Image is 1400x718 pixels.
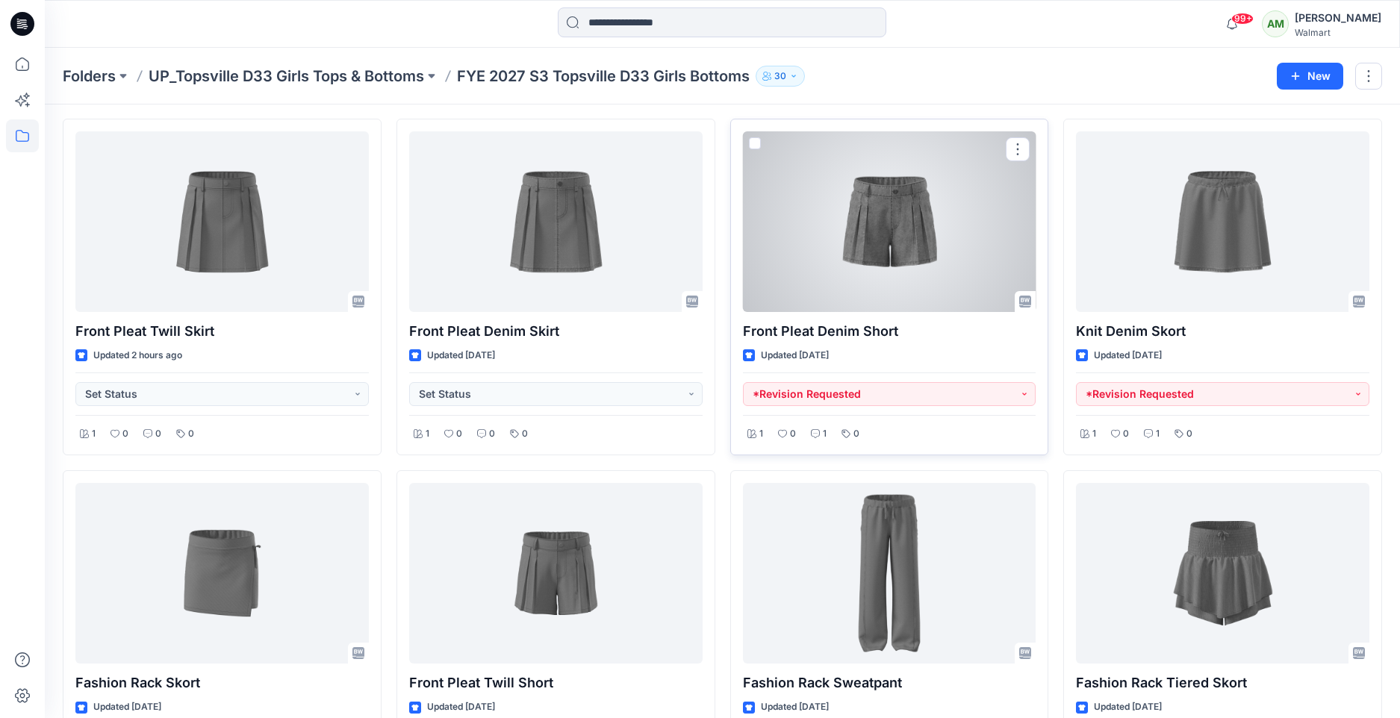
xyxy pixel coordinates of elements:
p: Knit Denim Skort [1076,321,1369,342]
a: Front Pleat Twill Short [409,483,703,664]
p: Updated 2 hours ago [93,348,182,363]
p: 1 [426,426,429,442]
p: 1 [823,426,827,442]
p: Front Pleat Denim Short [743,321,1036,342]
p: Fashion Rack Sweatpant [743,672,1036,693]
p: 0 [522,426,528,442]
a: Front Pleat Denim Skirt [409,131,703,312]
p: 30 [774,68,786,84]
p: 0 [155,426,161,442]
p: Fashion Rack Skort [75,672,369,693]
span: 99+ [1231,13,1254,25]
p: Updated [DATE] [93,699,161,715]
p: Front Pleat Twill Short [409,672,703,693]
p: Updated [DATE] [761,348,829,363]
a: Front Pleat Twill Skirt [75,131,369,312]
a: Fashion Rack Sweatpant [743,483,1036,664]
button: 30 [756,66,805,87]
a: Folders [63,66,116,87]
div: AM [1262,10,1289,37]
p: Updated [DATE] [1094,699,1162,715]
a: Knit Denim Skort [1076,131,1369,312]
p: Updated [DATE] [761,699,829,715]
p: 1 [92,426,96,442]
p: 0 [790,426,796,442]
p: Front Pleat Twill Skirt [75,321,369,342]
p: Updated [DATE] [1094,348,1162,363]
p: 1 [1156,426,1160,442]
p: Updated [DATE] [427,699,495,715]
p: 0 [853,426,859,442]
div: Walmart [1295,27,1381,38]
p: Fashion Rack Tiered Skort [1076,672,1369,693]
a: Fashion Rack Skort [75,483,369,664]
p: 0 [1123,426,1129,442]
p: 0 [188,426,194,442]
p: Front Pleat Denim Skirt [409,321,703,342]
p: 0 [1186,426,1192,442]
a: UP_Topsville D33 Girls Tops & Bottoms [149,66,424,87]
p: FYE 2027 S3 Topsville D33 Girls Bottoms [457,66,750,87]
p: 0 [456,426,462,442]
button: New [1277,63,1343,90]
p: 0 [122,426,128,442]
a: Fashion Rack Tiered Skort [1076,483,1369,664]
a: Front Pleat Denim Short [743,131,1036,312]
p: 1 [759,426,763,442]
div: [PERSON_NAME] [1295,9,1381,27]
p: 1 [1092,426,1096,442]
p: Updated [DATE] [427,348,495,363]
p: 0 [489,426,495,442]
